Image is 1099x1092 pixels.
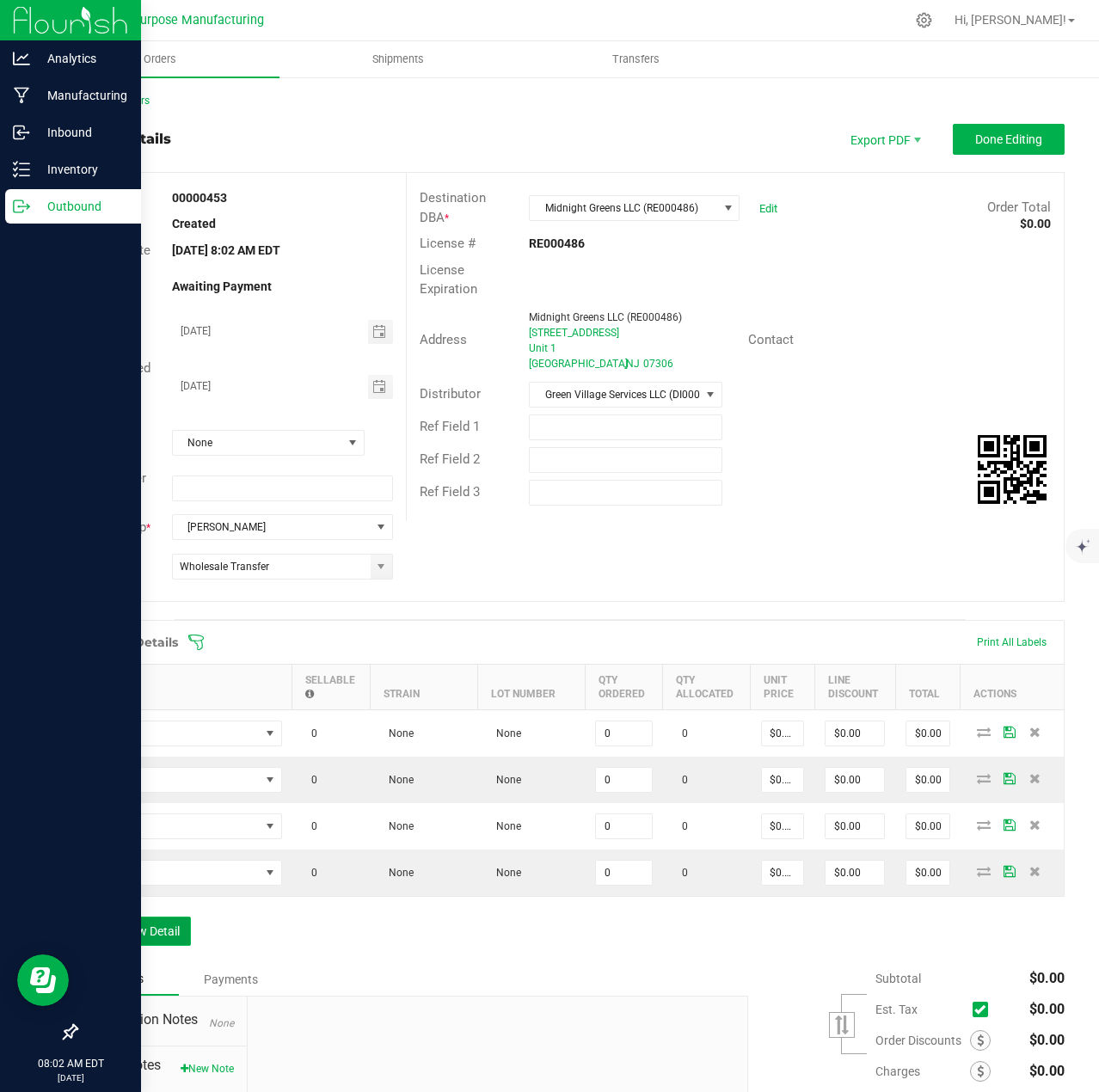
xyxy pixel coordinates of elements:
[380,867,414,879] span: None
[906,768,949,792] input: 0
[420,451,480,467] span: Ref Field 2
[1022,773,1048,783] span: Delete Order Detail
[370,665,477,710] th: Strain
[420,236,476,251] span: License #
[8,1056,133,1071] p: 08:02 AM EDT
[589,52,683,67] span: Transfers
[895,665,961,710] th: Total
[420,332,467,347] span: Address
[529,342,556,354] span: Unit 1
[978,435,1047,504] img: Scan me!
[173,515,371,539] span: [PERSON_NAME]
[1029,1001,1065,1017] span: $0.00
[961,665,1064,710] th: Actions
[30,85,133,106] p: Manufacturing
[292,665,371,710] th: Sellable
[77,665,292,710] th: Item
[303,774,317,786] span: 0
[875,1034,970,1047] span: Order Discounts
[997,866,1022,876] span: Save Order Detail
[380,727,414,739] span: None
[762,768,804,792] input: 0
[89,1055,234,1076] span: Order Notes
[420,190,486,225] span: Destination DBA
[832,124,936,155] li: Export PDF
[1029,970,1065,986] span: $0.00
[368,320,393,344] span: Toggle calendar
[596,861,652,885] input: 0
[380,820,414,832] span: None
[420,262,477,298] span: License Expiration
[585,665,663,710] th: Qty Ordered
[209,1017,234,1029] span: None
[172,243,280,257] strong: [DATE] 8:02 AM EDT
[913,12,935,28] div: Manage settings
[13,87,30,104] inline-svg: Manufacturing
[1022,727,1048,737] span: Delete Order Detail
[477,665,585,710] th: Lot Number
[875,1003,966,1016] span: Est. Tax
[906,861,949,885] input: 0
[8,1071,133,1084] p: [DATE]
[279,41,518,77] a: Shipments
[303,727,317,739] span: 0
[349,52,447,67] span: Shipments
[13,161,30,178] inline-svg: Inventory
[953,124,1065,155] button: Done Editing
[748,332,794,347] span: Contact
[643,358,673,370] span: 07306
[987,199,1051,215] span: Order Total
[88,767,282,793] span: NO DATA FOUND
[875,1064,970,1078] span: Charges
[303,867,317,879] span: 0
[13,124,30,141] inline-svg: Inbound
[518,41,756,77] a: Transfers
[88,860,282,886] span: NO DATA FOUND
[626,358,640,370] span: NJ
[826,768,884,792] input: 0
[420,386,481,402] span: Distributor
[826,861,884,885] input: 0
[30,122,133,143] p: Inbound
[420,419,480,434] span: Ref Field 1
[826,721,884,745] input: 0
[814,665,895,710] th: Line Discount
[89,1009,234,1030] span: Destination Notes
[997,819,1022,830] span: Save Order Detail
[488,867,521,879] span: None
[826,814,884,838] input: 0
[596,814,652,838] input: 0
[172,217,216,230] strong: Created
[906,814,949,838] input: 0
[973,998,996,1021] span: Calculate excise tax
[997,727,1022,737] span: Save Order Detail
[751,665,815,710] th: Unit Price
[120,52,200,67] span: Orders
[997,773,1022,783] span: Save Order Detail
[1029,1032,1065,1048] span: $0.00
[673,727,688,739] span: 0
[529,311,682,323] span: Midnight Greens LLC (RE000486)
[87,13,264,28] span: Greater Purpose Manufacturing
[978,435,1047,504] qrcode: 00000453
[13,198,30,215] inline-svg: Outbound
[762,861,804,885] input: 0
[530,383,700,407] span: Green Village Services LLC (DI000012)
[380,774,414,786] span: None
[530,196,717,220] span: Midnight Greens LLC (RE000486)
[1022,819,1048,830] span: Delete Order Detail
[172,279,272,293] strong: Awaiting Payment
[673,820,688,832] span: 0
[673,774,688,786] span: 0
[303,820,317,832] span: 0
[30,48,133,69] p: Analytics
[488,820,521,832] span: None
[762,814,804,838] input: 0
[1022,866,1048,876] span: Delete Order Detail
[88,721,282,746] span: NO DATA FOUND
[88,813,282,839] span: NO DATA FOUND
[488,774,521,786] span: None
[529,236,585,250] strong: RE000486
[596,768,652,792] input: 0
